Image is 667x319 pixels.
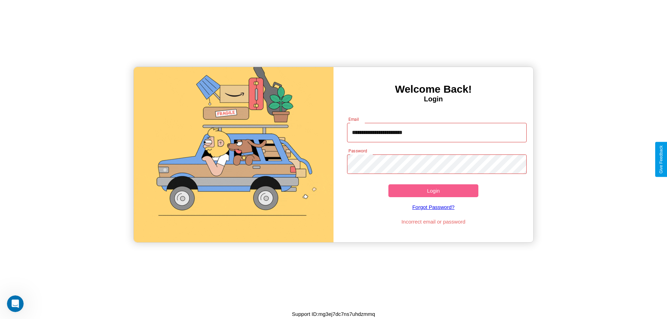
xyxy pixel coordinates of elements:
h3: Welcome Back! [333,83,533,95]
p: Incorrect email or password [344,217,524,226]
button: Login [388,184,478,197]
label: Email [348,116,359,122]
label: Password [348,148,367,154]
iframe: Intercom live chat [7,295,24,312]
div: Give Feedback [659,145,664,174]
h4: Login [333,95,533,103]
a: Forgot Password? [344,197,524,217]
p: Support ID: mg3ej7dc7ns7uhdzmmq [292,309,375,319]
img: gif [134,67,333,242]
